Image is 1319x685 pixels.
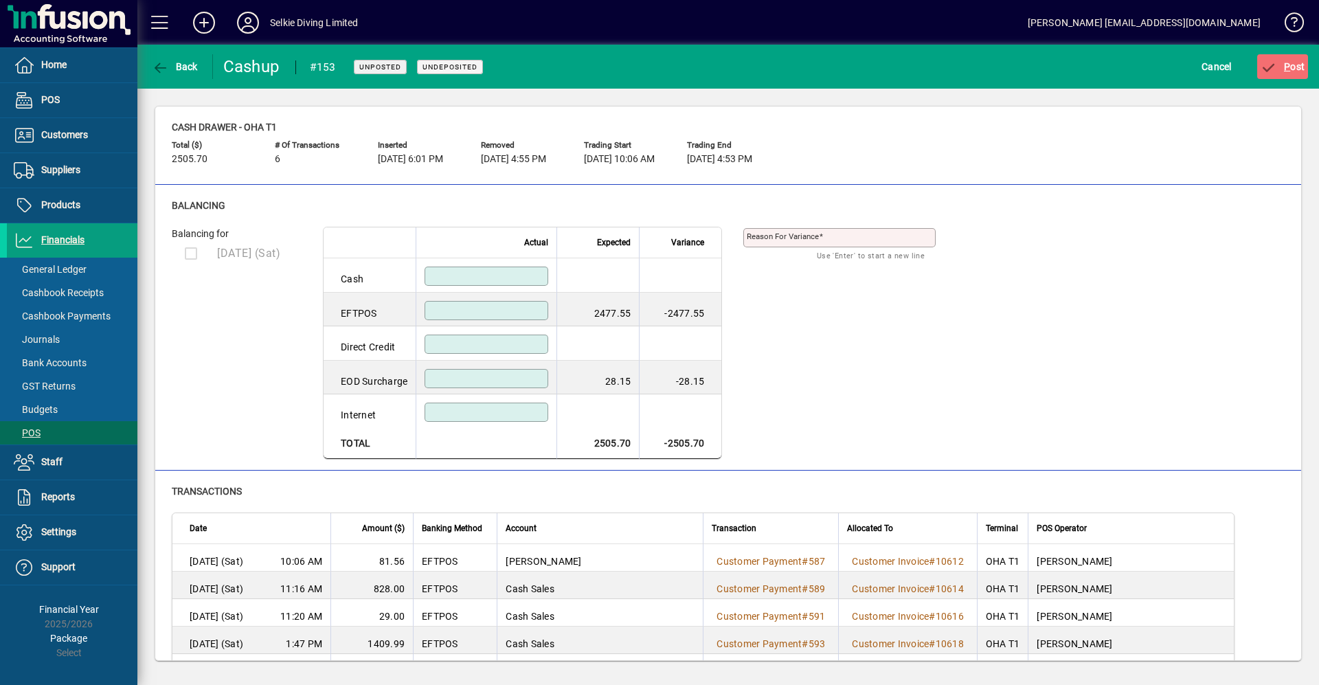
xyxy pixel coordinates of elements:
[809,611,826,622] span: 591
[324,394,416,428] td: Internet
[413,627,497,654] td: EFTPOS
[172,200,225,211] span: Balancing
[712,609,830,624] a: Customer Payment#591
[1202,56,1232,78] span: Cancel
[7,48,137,82] a: Home
[712,554,830,569] a: Customer Payment#587
[324,361,416,395] td: EOD Surcharge
[847,636,969,651] a: Customer Invoice#10618
[275,154,280,165] span: 6
[41,199,80,210] span: Products
[802,611,808,622] span: #
[330,599,413,627] td: 29.00
[14,311,111,322] span: Cashbook Payments
[41,526,76,537] span: Settings
[7,374,137,398] a: GST Returns
[1261,61,1305,72] span: ost
[817,247,925,263] mat-hint: Use 'Enter' to start a new line
[977,544,1028,572] td: OHA T1
[190,582,243,596] span: [DATE] (Sat)
[847,554,969,569] a: Customer Invoice#10612
[41,456,63,467] span: Staff
[712,636,830,651] a: Customer Payment#593
[1198,54,1235,79] button: Cancel
[41,561,76,572] span: Support
[172,154,207,165] span: 2505.70
[1037,521,1087,536] span: POS Operator
[1274,3,1302,47] a: Knowledge Base
[852,583,929,594] span: Customer Invoice
[362,521,405,536] span: Amount ($)
[7,480,137,515] a: Reports
[671,235,704,250] span: Variance
[639,428,721,459] td: -2505.70
[330,572,413,599] td: 828.00
[929,638,935,649] span: #
[847,609,969,624] a: Customer Invoice#10616
[936,583,964,594] span: 10614
[286,637,322,651] span: 1:47 PM
[7,153,137,188] a: Suppliers
[378,154,443,165] span: [DATE] 6:01 PM
[852,638,929,649] span: Customer Invoice
[330,654,413,682] td: 129.00
[852,611,929,622] span: Customer Invoice
[41,94,60,105] span: POS
[929,611,935,622] span: #
[7,398,137,421] a: Budgets
[422,63,477,71] span: Undeposited
[190,637,243,651] span: [DATE] (Sat)
[14,404,58,415] span: Budgets
[1028,572,1234,599] td: [PERSON_NAME]
[1028,627,1234,654] td: [PERSON_NAME]
[50,633,87,644] span: Package
[330,544,413,572] td: 81.56
[497,627,703,654] td: Cash Sales
[584,154,655,165] span: [DATE] 10:06 AM
[717,583,802,594] span: Customer Payment
[413,654,497,682] td: EFTPOS
[7,445,137,480] a: Staff
[226,10,270,35] button: Profile
[223,56,282,78] div: Cashup
[7,281,137,304] a: Cashbook Receipts
[481,154,546,165] span: [DATE] 4:55 PM
[497,654,703,682] td: Cash Sales
[359,63,401,71] span: Unposted
[809,583,826,594] span: 589
[7,550,137,585] a: Support
[172,227,309,241] div: Balancing for
[506,521,537,536] span: Account
[597,235,631,250] span: Expected
[556,428,639,459] td: 2505.70
[7,515,137,550] a: Settings
[324,293,416,327] td: EFTPOS
[310,56,336,78] div: #153
[852,556,929,567] span: Customer Invoice
[14,287,104,298] span: Cashbook Receipts
[977,599,1028,627] td: OHA T1
[41,491,75,502] span: Reports
[556,361,639,395] td: 28.15
[977,627,1028,654] td: OHA T1
[182,10,226,35] button: Add
[497,572,703,599] td: Cash Sales
[7,83,137,117] a: POS
[330,627,413,654] td: 1409.99
[270,12,359,34] div: Selkie Diving Limited
[524,235,548,250] span: Actual
[712,581,830,596] a: Customer Payment#589
[41,59,67,70] span: Home
[275,141,357,150] span: # of Transactions
[802,556,808,567] span: #
[1028,654,1234,682] td: Team Auckland
[7,421,137,445] a: POS
[280,609,322,623] span: 11:20 AM
[809,638,826,649] span: 593
[7,304,137,328] a: Cashbook Payments
[7,351,137,374] a: Bank Accounts
[584,141,666,150] span: Trading start
[39,604,99,615] span: Financial Year
[497,544,703,572] td: [PERSON_NAME]
[556,293,639,327] td: 2477.55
